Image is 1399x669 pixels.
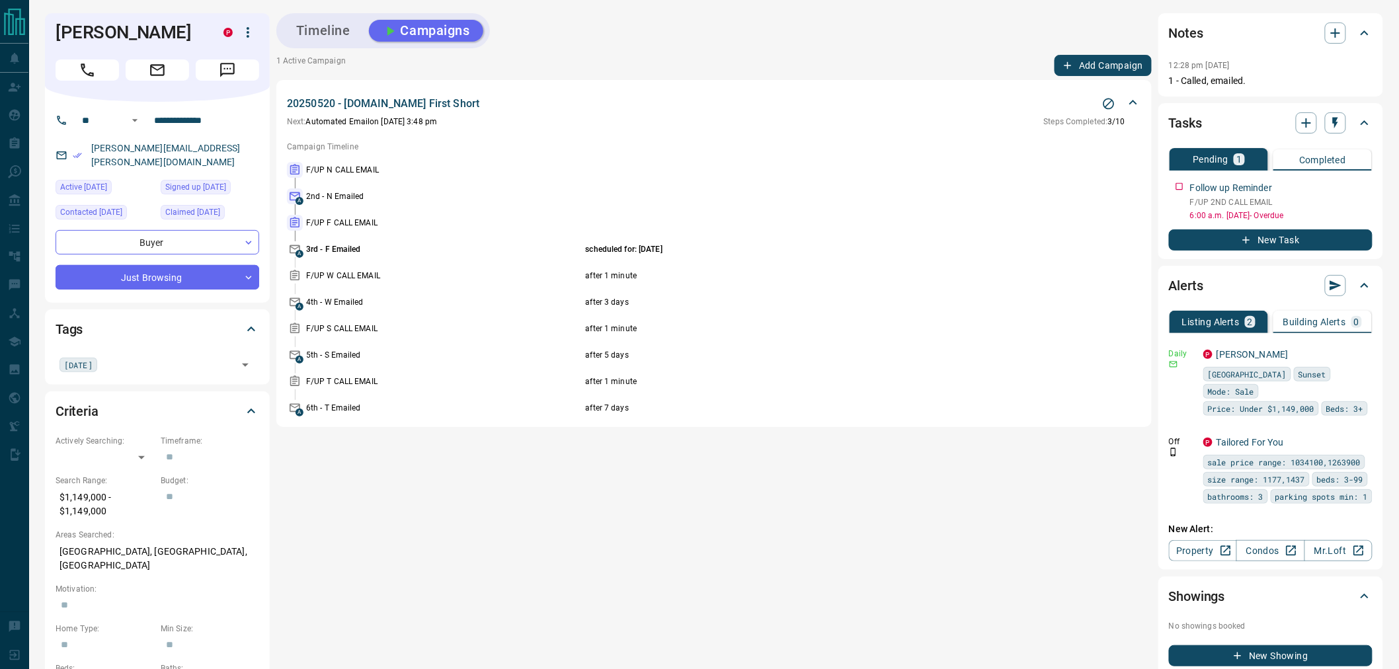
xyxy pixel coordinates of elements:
div: Fri Oct 10 2025 [56,205,154,223]
button: New Task [1169,229,1373,251]
div: property.ca [1203,350,1213,359]
p: Areas Searched: [56,529,259,541]
p: $1,149,000 - $1,149,000 [56,487,154,522]
div: Criteria [56,395,259,427]
span: Signed up [DATE] [165,180,226,194]
span: Email [126,59,189,81]
span: Price: Under $1,149,000 [1208,402,1314,415]
p: after 1 minute [586,323,1046,334]
p: after 7 days [586,402,1046,414]
h2: Alerts [1169,275,1203,296]
h2: Showings [1169,586,1225,607]
p: 20250520 - [DOMAIN_NAME] First Short [287,96,479,112]
p: Motivation: [56,583,259,595]
a: [PERSON_NAME] [1217,349,1289,360]
div: property.ca [1203,438,1213,447]
span: [GEOGRAPHIC_DATA] [1208,368,1287,381]
span: sale price range: 1034100,1263900 [1208,455,1361,469]
span: Claimed [DATE] [165,206,220,219]
p: Budget: [161,475,259,487]
p: 5th - S Emailed [306,349,582,361]
a: Condos [1236,540,1304,561]
a: [PERSON_NAME][EMAIL_ADDRESS][PERSON_NAME][DOMAIN_NAME] [91,143,241,167]
p: 4th - W Emailed [306,296,582,308]
span: A [296,356,303,364]
p: after 5 days [586,349,1046,361]
p: 12:28 pm [DATE] [1169,61,1230,70]
div: Fri Oct 10 2025 [161,180,259,198]
h2: Tags [56,319,83,340]
span: Active [DATE] [60,180,107,194]
button: Stop Campaign [1099,94,1119,114]
p: after 3 days [586,296,1046,308]
span: [DATE] [64,358,93,372]
p: No showings booked [1169,620,1373,632]
span: Next: [287,117,306,126]
p: Building Alerts [1283,317,1346,327]
button: Add Campaign [1055,55,1152,76]
button: Timeline [283,20,364,42]
span: A [296,303,303,311]
p: after 1 minute [586,270,1046,282]
h2: Notes [1169,22,1203,44]
span: Message [196,59,259,81]
svg: Email Verified [73,151,82,160]
a: Property [1169,540,1237,561]
span: bathrooms: 3 [1208,490,1263,503]
span: beds: 3-99 [1317,473,1363,486]
div: Alerts [1169,270,1373,301]
span: Call [56,59,119,81]
a: Mr.Loft [1304,540,1373,561]
div: Tasks [1169,107,1373,139]
span: Beds: 3+ [1326,402,1363,415]
h2: Tasks [1169,112,1202,134]
p: 1 - Called, emailed. [1169,74,1373,88]
p: 0 [1354,317,1359,327]
p: scheduled for: [DATE] [586,243,1046,255]
p: Campaign Timeline [287,141,1141,153]
div: Showings [1169,580,1373,612]
p: Search Range: [56,475,154,487]
div: Fri Oct 10 2025 [161,205,259,223]
div: Buyer [56,230,259,255]
p: F/UP S CALL EMAIL [306,323,582,334]
button: Campaigns [369,20,483,42]
p: Follow up Reminder [1190,181,1272,195]
p: Min Size: [161,623,259,635]
button: Open [236,356,255,374]
h2: Criteria [56,401,99,422]
p: after 1 minute [586,375,1046,387]
p: New Alert: [1169,522,1373,536]
p: F/UP N CALL EMAIL [306,164,582,176]
p: F/UP 2ND CALL EMAIL [1190,196,1373,208]
p: 2 [1248,317,1253,327]
span: parking spots min: 1 [1275,490,1368,503]
p: Timeframe: [161,435,259,447]
span: Sunset [1299,368,1326,381]
svg: Email [1169,360,1178,369]
div: Fri Oct 10 2025 [56,180,154,198]
p: 2nd - N Emailed [306,190,582,202]
span: A [296,250,303,258]
a: Tailored For You [1217,437,1284,448]
span: Steps Completed: [1044,117,1108,126]
p: F/UP T CALL EMAIL [306,375,582,387]
span: Contacted [DATE] [60,206,122,219]
span: A [296,197,303,205]
div: property.ca [223,28,233,37]
p: 1 Active Campaign [276,55,346,76]
p: [GEOGRAPHIC_DATA], [GEOGRAPHIC_DATA], [GEOGRAPHIC_DATA] [56,541,259,576]
p: 6:00 a.m. [DATE] - Overdue [1190,210,1373,221]
p: Home Type: [56,623,154,635]
button: Open [127,112,143,128]
div: Tags [56,313,259,345]
p: 6th - T Emailed [306,402,582,414]
p: 3 / 10 [1044,116,1125,128]
span: Mode: Sale [1208,385,1254,398]
p: F/UP W CALL EMAIL [306,270,582,282]
p: Off [1169,436,1195,448]
svg: Push Notification Only [1169,448,1178,457]
p: Completed [1299,155,1346,165]
button: New Showing [1169,645,1373,666]
div: Just Browsing [56,265,259,290]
